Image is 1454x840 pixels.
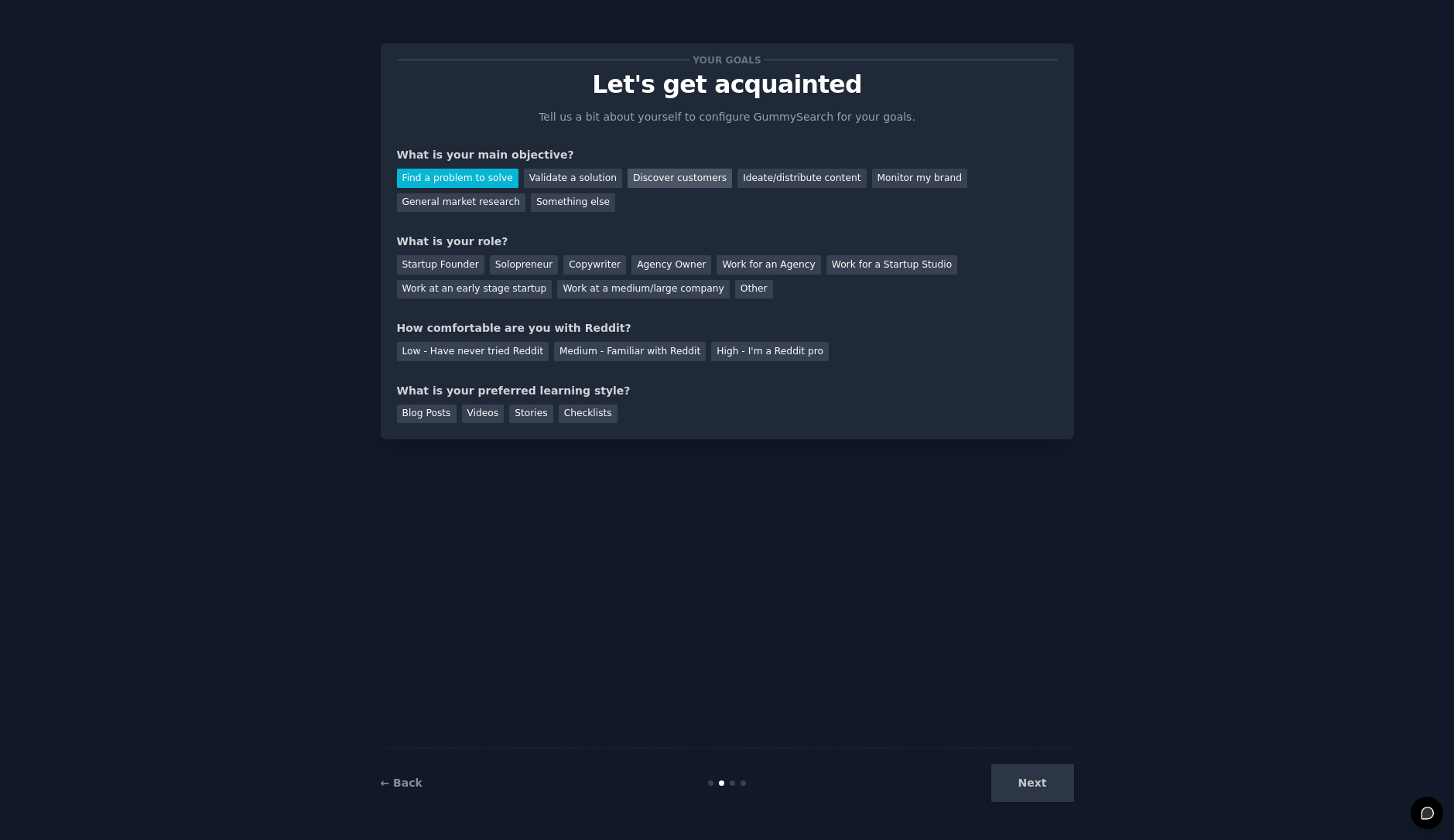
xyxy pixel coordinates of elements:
[397,320,1058,336] div: How comfortable are you with Reddit?
[524,169,622,188] div: Validate a solution
[397,405,457,424] div: Blog Posts
[397,280,553,299] div: Work at an early stage startup
[735,280,773,299] div: Other
[397,383,1058,399] div: What is your preferred learning style?
[462,405,505,424] div: Videos
[397,169,518,188] div: Find a problem to solve
[563,255,626,275] div: Copywriter
[397,342,549,361] div: Low - Have never tried Reddit
[711,342,829,361] div: High - I'm a Reddit pro
[737,169,866,188] div: Ideate/distribute content
[509,405,553,424] div: Stories
[690,52,765,68] span: Your goals
[397,193,526,213] div: General market research
[397,234,1058,250] div: What is your role?
[397,71,1058,98] p: Let's get acquainted
[554,342,706,361] div: Medium - Familiar with Reddit
[559,405,618,424] div: Checklists
[397,255,484,275] div: Startup Founder
[631,255,711,275] div: Agency Owner
[717,255,820,275] div: Work for an Agency
[826,255,957,275] div: Work for a Startup Studio
[490,255,558,275] div: Solopreneur
[532,109,922,125] p: Tell us a bit about yourself to configure GummySearch for your goals.
[628,169,732,188] div: Discover customers
[531,193,615,213] div: Something else
[557,280,729,299] div: Work at a medium/large company
[397,147,1058,163] div: What is your main objective?
[381,777,423,789] a: ← Back
[872,169,967,188] div: Monitor my brand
